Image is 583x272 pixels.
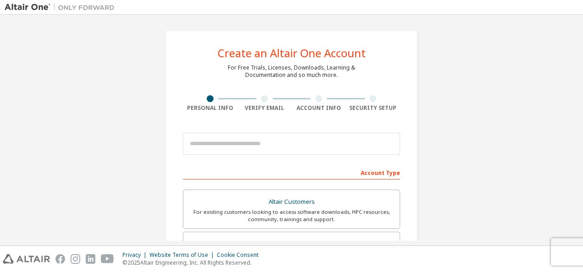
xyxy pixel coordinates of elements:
div: Create an Altair One Account [218,48,366,59]
div: Personal Info [183,104,237,112]
div: Security Setup [346,104,401,112]
div: Altair Customers [189,196,394,208]
img: facebook.svg [55,254,65,264]
p: © 2025 Altair Engineering, Inc. All Rights Reserved. [122,259,264,267]
div: Account Type [183,165,400,180]
img: altair_logo.svg [3,254,50,264]
div: Privacy [122,251,149,259]
div: Website Terms of Use [149,251,217,259]
div: For existing customers looking to access software downloads, HPC resources, community, trainings ... [189,208,394,223]
img: Altair One [5,3,119,12]
img: instagram.svg [71,254,80,264]
div: Cookie Consent [217,251,264,259]
div: Verify Email [237,104,292,112]
div: Account Info [291,104,346,112]
img: youtube.svg [101,254,114,264]
div: Students [189,238,394,250]
div: For Free Trials, Licenses, Downloads, Learning & Documentation and so much more. [228,64,355,79]
img: linkedin.svg [86,254,95,264]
